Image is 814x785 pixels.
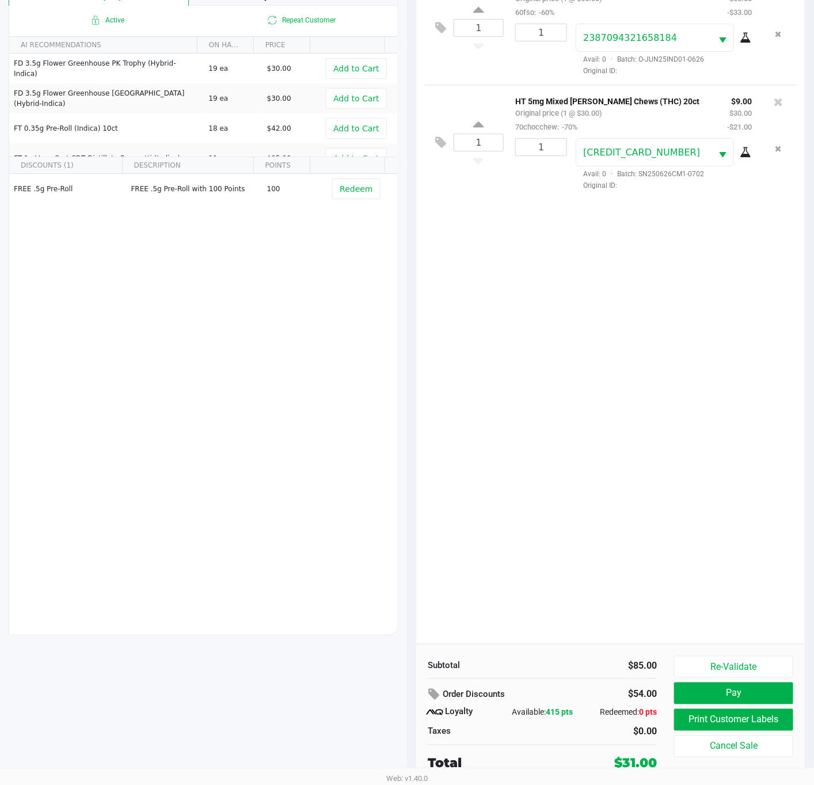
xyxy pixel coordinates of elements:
[333,124,379,133] span: Add to Cart
[729,109,752,117] small: $30.00
[546,708,573,717] span: 415 pts
[727,123,752,131] small: -$21.00
[428,685,575,706] div: Order Discounts
[122,157,253,174] th: DESCRIPTION
[674,682,793,704] button: Pay
[428,659,534,672] div: Subtotal
[581,707,657,719] div: Redeemed:
[727,94,752,106] p: $9.00
[674,735,793,757] button: Cancel Sale
[9,37,398,157] div: Data table
[89,13,102,27] inline-svg: Active loyalty member
[606,170,617,178] span: ·
[614,754,657,773] div: $31.00
[536,8,554,17] span: -60%
[576,66,752,76] span: Original ID:
[326,118,387,139] button: Add to Cart
[253,37,310,54] th: PRICE
[386,774,428,783] span: Web: v1.40.0
[727,8,752,17] small: -$33.00
[267,94,291,103] span: $30.00
[606,55,617,63] span: ·
[204,113,262,143] td: 18 ea
[583,32,677,43] span: 2387094321658184
[428,706,504,719] div: Loyalty
[551,659,657,673] div: $85.00
[204,143,262,173] td: 11 ea
[576,170,704,178] span: Avail: 0 Batch: SN250626CM1-0702
[326,58,387,79] button: Add to Cart
[9,143,204,173] td: FT 1g Vape Cart CDT Distillate Bosscotti (Indica)
[326,88,387,109] button: Add to Cart
[333,94,379,103] span: Add to Cart
[712,139,733,166] button: Select
[771,138,786,160] button: Remove the package from the orderLine
[674,709,793,731] button: Print Customer Labels
[9,13,204,27] span: Active
[9,174,126,204] td: FREE .5g Pre-Roll
[576,180,752,191] span: Original ID:
[551,725,657,739] div: $0.00
[340,184,372,194] span: Redeem
[639,708,657,717] span: 0 pts
[9,37,197,54] th: AI RECOMMENDATIONS
[559,123,577,131] span: -70%
[9,157,398,347] div: Data table
[197,37,253,54] th: ON HAND
[267,154,291,162] span: $95.00
[265,13,279,27] inline-svg: Is repeat customer
[262,174,320,204] td: 100
[428,754,569,773] div: Total
[333,64,379,73] span: Add to Cart
[9,84,204,113] td: FD 3.5g Flower Greenhouse [GEOGRAPHIC_DATA] (Hybrid-Indica)
[592,685,657,704] div: $54.00
[326,148,387,169] button: Add to Cart
[674,656,793,678] button: Re-Validate
[9,157,122,174] th: DISCOUNTS (1)
[204,13,398,27] span: Repeat Customer
[204,84,262,113] td: 19 ea
[333,154,379,163] span: Add to Cart
[504,707,581,719] div: Available:
[712,24,733,51] button: Select
[267,124,291,132] span: $42.00
[9,54,204,84] td: FD 3.5g Flower Greenhouse PK Trophy (Hybrid-Indica)
[515,123,577,131] small: 70chocchew:
[428,725,534,738] div: Taxes
[515,8,554,17] small: 60fso:
[515,109,602,117] small: Original price (1 @ $30.00)
[9,113,204,143] td: FT 0.35g Pre-Roll (Indica) 10ct
[332,179,380,199] button: Redeem
[583,147,700,158] span: [CREDIT_CARD_NUMBER]
[126,174,262,204] td: FREE .5g Pre-Roll with 100 Points
[771,24,786,45] button: Remove the package from the orderLine
[253,157,310,174] th: POINTS
[576,55,704,63] span: Avail: 0 Batch: O-JUN25IND01-0626
[267,65,291,73] span: $30.00
[515,94,710,106] p: HT 5mg Mixed [PERSON_NAME] Chews (THC) 20ct
[204,54,262,84] td: 19 ea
